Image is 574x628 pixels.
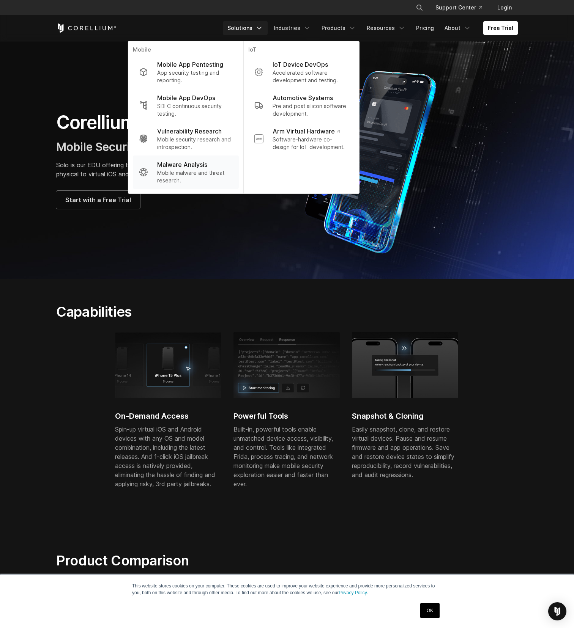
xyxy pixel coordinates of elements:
[223,21,268,35] a: Solutions
[412,21,438,35] a: Pricing
[233,410,340,422] h2: Powerful Tools
[56,160,279,179] p: Solo is our EDU offering that enables students to explore and shift work from physical to virtual...
[317,21,361,35] a: Products
[440,21,476,35] a: About
[352,425,458,479] p: Easily snapshot, clone, and restore virtual devices. Pause and resume firmware and app operations...
[407,1,518,14] div: Navigation Menu
[132,582,442,596] p: This website stores cookies on your computer. These cookies are used to improve your website expe...
[157,69,233,84] p: App security testing and reporting.
[483,21,518,35] a: Free Trial
[295,65,458,255] img: Corellium Solo for mobile app security solutions
[413,1,426,14] button: Search
[133,122,239,155] a: Vulnerability Research Mobile security research and introspection.
[157,160,207,169] p: Malware Analysis
[56,140,198,154] span: Mobile Security Discovery
[133,155,239,189] a: Malware Analysis Mobile malware and threat research.
[56,191,140,209] a: Start with a Free Trial
[133,46,239,55] p: Mobile
[133,89,239,122] a: Mobile App DevOps SDLC continuous security testing.
[352,410,458,422] h2: Snapshot & Cloning
[56,111,279,134] h1: Corellium Solo
[248,89,355,122] a: Automotive Systems Pre and post silicon software development.
[115,425,221,488] p: Spin-up virtual iOS and Android devices with any OS and model combination, including the latest r...
[339,590,368,595] a: Privacy Policy.
[233,332,340,398] img: Powerful Tools enabling unmatched device access, visibility, and control
[491,1,518,14] a: Login
[273,60,328,69] p: IoT Device DevOps
[115,332,221,398] img: iPhone 17 Plus; 6 cores
[223,21,518,35] div: Navigation Menu
[352,332,458,398] img: Process of taking snapshot and creating a backup of the iPhone virtual device.
[56,303,359,320] h2: Capabilities
[157,127,222,136] p: Vulnerability Research
[548,602,566,620] div: Open Intercom Messenger
[115,410,221,422] h2: On-Demand Access
[429,1,488,14] a: Support Center
[248,122,355,155] a: Arm Virtual Hardware Software-hardware co-design for IoT development.
[133,55,239,89] a: Mobile App Pentesting App security testing and reporting.
[157,93,215,102] p: Mobile App DevOps
[273,93,333,102] p: Automotive Systems
[273,136,348,151] p: Software-hardware co-design for IoT development.
[248,55,355,89] a: IoT Device DevOps Accelerated software development and testing.
[273,102,348,118] p: Pre and post silicon software development.
[248,46,355,55] p: IoT
[233,425,340,488] p: Built-in, powerful tools enable unmatched device access, visibility, and control. Tools like inte...
[157,169,233,184] p: Mobile malware and threat research.
[157,102,233,118] p: SDLC continuous security testing.
[273,69,348,84] p: Accelerated software development and testing.
[65,195,131,204] span: Start with a Free Trial
[269,21,315,35] a: Industries
[56,24,117,33] a: Corellium Home
[157,136,233,151] p: Mobile security research and introspection.
[362,21,410,35] a: Resources
[273,127,340,136] p: Arm Virtual Hardware
[420,603,440,618] a: OK
[56,552,189,569] span: Product Comparison
[157,60,223,69] p: Mobile App Pentesting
